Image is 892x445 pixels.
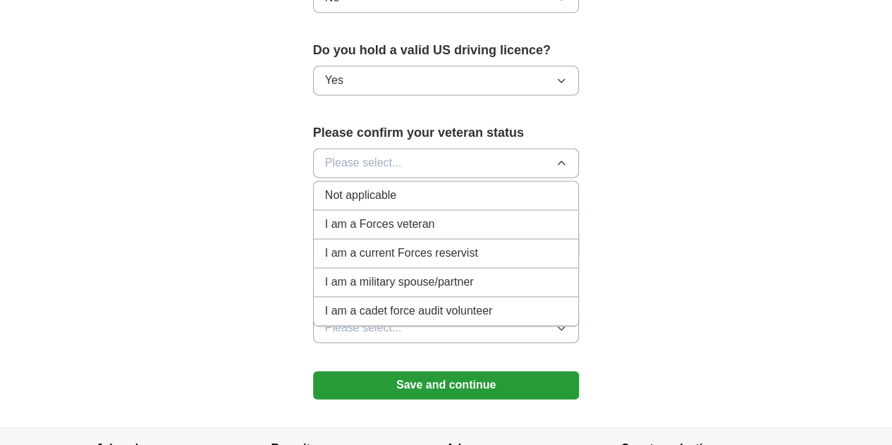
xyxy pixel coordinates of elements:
[325,216,435,233] span: I am a Forces veteran
[325,187,396,204] span: Not applicable
[313,148,580,178] button: Please select...
[313,41,580,60] label: Do you hold a valid US driving licence?
[313,123,580,142] label: Please confirm your veteran status
[325,274,474,291] span: I am a military spouse/partner
[325,154,402,171] span: Please select...
[325,319,402,336] span: Please select...
[313,371,580,399] button: Save and continue
[325,72,343,89] span: Yes
[313,313,580,343] button: Please select...
[325,303,492,319] span: I am a cadet force audit volunteer
[313,66,580,95] button: Yes
[325,245,478,262] span: I am a current Forces reservist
